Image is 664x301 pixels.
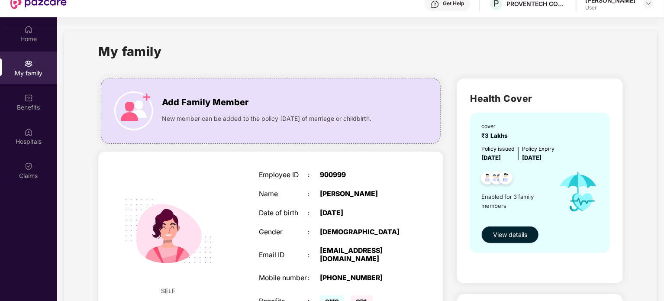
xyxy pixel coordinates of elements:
img: svg+xml;base64,PHN2ZyB4bWxucz0iaHR0cDovL3d3dy53My5vcmcvMjAwMC9zdmciIHdpZHRoPSI0OC45NDMiIGhlaWdodD... [495,168,516,190]
img: svg+xml;base64,PHN2ZyBpZD0iQ2xhaW0iIHhtbG5zPSJodHRwOi8vd3d3LnczLm9yZy8yMDAwL3N2ZyIgd2lkdGg9IjIwIi... [24,162,33,171]
span: Add Family Member [162,96,248,109]
img: icon [114,91,153,130]
img: svg+xml;base64,PHN2ZyB4bWxucz0iaHR0cDovL3d3dy53My5vcmcvMjAwMC9zdmciIHdpZHRoPSI0OC45MTUiIGhlaWdodD... [486,168,507,190]
div: : [308,171,320,179]
div: [DEMOGRAPHIC_DATA] [320,228,406,236]
span: [DATE] [522,154,542,161]
div: Policy Expiry [522,145,554,153]
img: svg+xml;base64,PHN2ZyBpZD0iSG9tZSIgeG1sbnM9Imh0dHA6Ly93d3cudzMub3JnLzIwMDAvc3ZnIiB3aWR0aD0iMjAiIG... [24,25,33,34]
div: Date of birth [259,209,308,217]
div: Name [259,190,308,198]
span: Enabled for 3 family members [481,192,551,210]
div: : [308,209,320,217]
div: User [585,4,635,11]
img: svg+xml;base64,PHN2ZyB3aWR0aD0iMjAiIGhlaWdodD0iMjAiIHZpZXdCb3g9IjAgMCAyMCAyMCIgZmlsbD0ibm9uZSIgeG... [24,59,33,68]
div: : [308,228,320,236]
h1: My family [98,42,162,61]
div: [DATE] [320,209,406,217]
img: svg+xml;base64,PHN2ZyBpZD0iQmVuZWZpdHMiIHhtbG5zPSJodHRwOi8vd3d3LnczLm9yZy8yMDAwL3N2ZyIgd2lkdGg9Ij... [24,94,33,102]
div: Policy issued [481,145,515,153]
div: 900999 [320,171,406,179]
img: svg+xml;base64,PHN2ZyBpZD0iSG9zcGl0YWxzIiB4bWxucz0iaHR0cDovL3d3dy53My5vcmcvMjAwMC9zdmciIHdpZHRoPS... [24,128,33,136]
img: svg+xml;base64,PHN2ZyB4bWxucz0iaHR0cDovL3d3dy53My5vcmcvMjAwMC9zdmciIHdpZHRoPSI0OC45NDMiIGhlaWdodD... [477,168,498,190]
div: Gender [259,228,308,236]
img: svg+xml;base64,PHN2ZyB4bWxucz0iaHR0cDovL3d3dy53My5vcmcvMjAwMC9zdmciIHdpZHRoPSIyMjQiIGhlaWdodD0iMT... [113,176,223,286]
h2: Health Cover [470,91,610,106]
span: [DATE] [481,154,501,161]
div: Employee ID [259,171,308,179]
div: [PHONE_NUMBER] [320,274,406,282]
span: View details [493,230,527,240]
div: [PERSON_NAME] [320,190,406,198]
span: SELF [161,286,176,296]
div: Email ID [259,251,308,259]
div: : [308,251,320,259]
span: New member can be added to the policy [DATE] of marriage or childbirth. [162,114,371,123]
img: icon [551,162,606,221]
button: View details [481,226,539,243]
div: Mobile number [259,274,308,282]
div: : [308,190,320,198]
div: [EMAIL_ADDRESS][DOMAIN_NAME] [320,247,406,263]
div: cover [481,122,511,130]
div: : [308,274,320,282]
span: ₹3 Lakhs [481,132,511,139]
